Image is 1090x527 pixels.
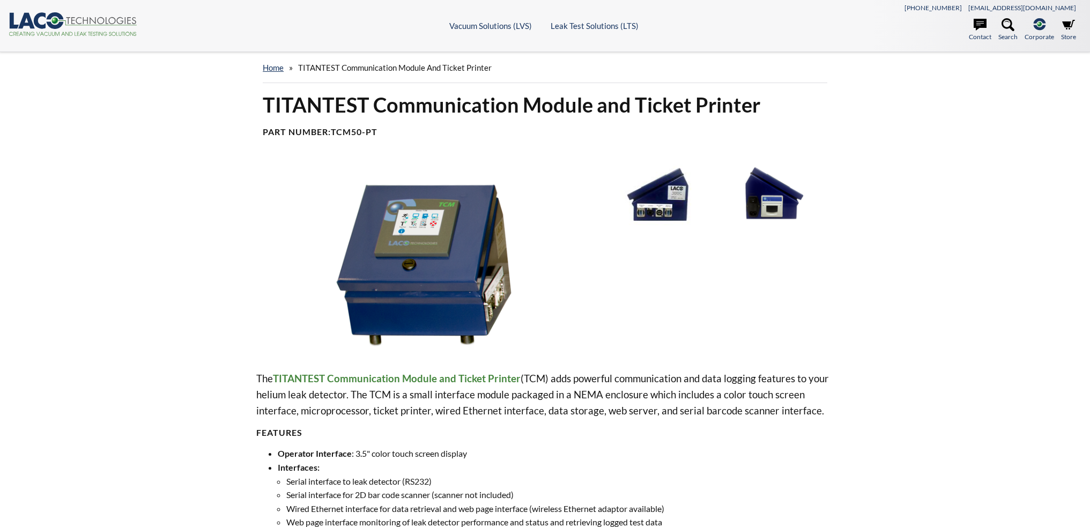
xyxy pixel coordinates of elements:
[263,127,827,138] h4: Part Number:
[256,427,834,439] h4: FEATURES
[1061,18,1076,42] a: Store
[278,462,320,472] strong: Interfaces:
[286,502,834,516] li: Wired Ethernet interface for data retrieval and web page interface (wireless Ethernet adaptor ava...
[298,63,492,72] span: TITANTEST Communication Module and Ticket Printer
[263,53,827,83] div: »
[278,448,352,458] strong: Operator Interface
[273,372,521,384] strong: TITANTEST Communication Module and Ticket Printer
[256,164,594,353] img: TCM50 Communication Module image, front view
[278,447,834,461] li: : 3.5" color touch screen display
[286,474,834,488] li: Serial interface to leak detector (RS232)
[551,21,639,31] a: Leak Test Solutions (LTS)
[263,63,284,72] a: home
[718,164,828,225] img: TCM50 Ticket Printer, left side view
[256,370,834,419] p: The (TCM) adds powerful communication and data logging features to your helium leak detector. The...
[998,18,1018,42] a: Search
[968,4,1076,12] a: [EMAIL_ADDRESS][DOMAIN_NAME]
[263,92,827,118] h1: TITANTEST Communication Module and Ticket Printer
[1025,32,1054,42] span: Corporate
[904,4,962,12] a: [PHONE_NUMBER]
[331,127,377,137] b: TCM50-PT
[603,164,713,225] img: TCM50 Communication Module Printer, right side view
[286,488,834,502] li: Serial interface for 2D bar code scanner (scanner not included)
[969,18,991,42] a: Contact
[449,21,532,31] a: Vacuum Solutions (LVS)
